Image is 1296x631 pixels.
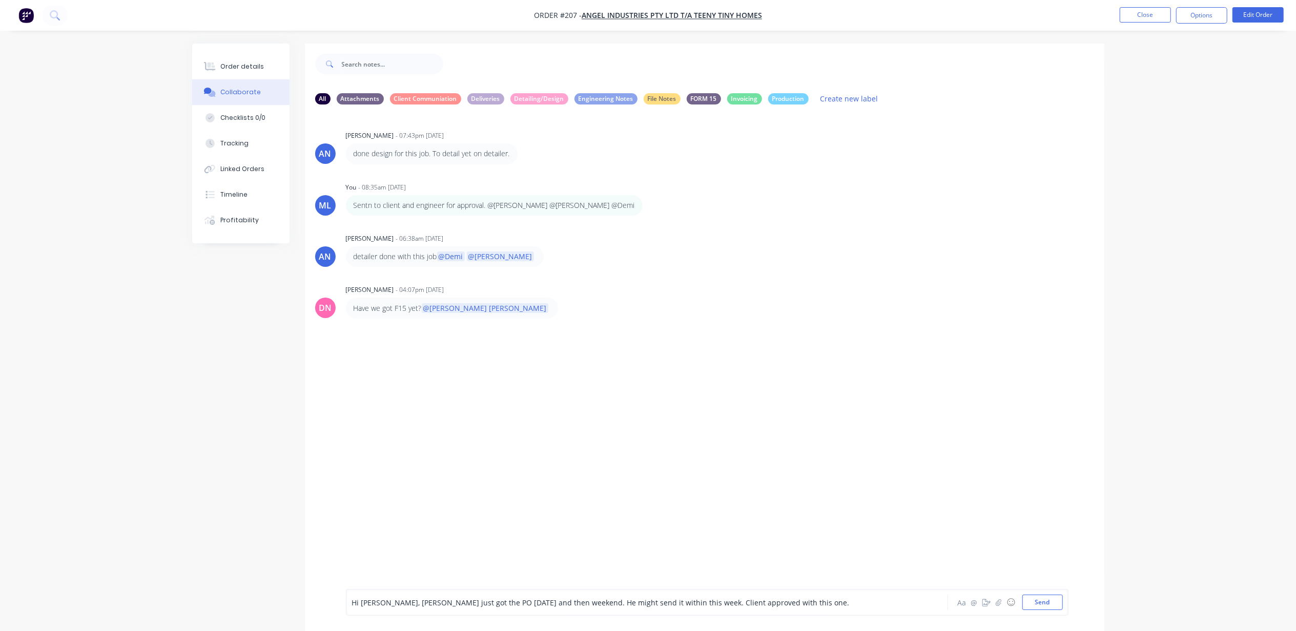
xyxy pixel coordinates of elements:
div: Deliveries [467,93,504,104]
div: Have we got F15 yet? [354,303,550,313]
input: Search notes... [342,54,443,74]
span: @[PERSON_NAME] [467,251,534,261]
button: Options [1176,7,1227,24]
div: [PERSON_NAME] [346,234,394,243]
div: All [315,93,331,104]
div: [PERSON_NAME] [346,285,394,295]
div: FORM 15 [687,93,721,104]
div: Detailing/Design [510,93,568,104]
div: Engineering Notes [574,93,637,104]
div: AN [319,250,332,263]
button: Edit Order [1232,7,1284,23]
span: Hi [PERSON_NAME], [PERSON_NAME] just got the PO [DATE] and then weekend. He might send it within ... [352,598,850,607]
button: Aa [956,596,968,608]
div: - 08:35am [DATE] [359,183,406,192]
button: Tracking [192,131,290,156]
div: [PERSON_NAME] [346,131,394,140]
div: Tracking [220,139,249,148]
div: Timeline [220,190,248,199]
div: Client Communiation [390,93,461,104]
div: - 07:43pm [DATE] [396,131,444,140]
div: - 06:38am [DATE] [396,234,444,243]
div: AN [319,148,332,160]
span: Order #207 - [534,11,582,20]
div: DN [319,302,332,314]
div: Invoicing [727,93,762,104]
a: Angel Industries Pty Ltd t/a Teeny Tiny Homes [582,11,762,20]
button: Timeline [192,182,290,207]
div: Production [768,93,809,104]
div: Attachments [337,93,384,104]
p: done design for this job. To detail yet on detailer. [354,149,510,159]
div: Collaborate [220,88,261,97]
span: @[PERSON_NAME] [PERSON_NAME] [422,303,548,313]
div: You [346,183,357,192]
span: @Demi [437,251,465,261]
button: Create new label [815,92,883,106]
button: Profitability [192,207,290,233]
div: File Notes [644,93,681,104]
div: - 04:07pm [DATE] [396,285,444,295]
div: Checklists 0/0 [220,113,265,122]
div: Order details [220,62,264,71]
button: Linked Orders [192,156,290,182]
button: @ [968,596,980,608]
p: detailer done with this job [354,251,536,262]
img: Factory [18,8,34,23]
div: ML [319,199,332,212]
button: Order details [192,54,290,79]
button: Send [1022,595,1063,610]
button: Close [1120,7,1171,23]
div: Profitability [220,216,259,225]
div: Linked Orders [220,164,264,174]
p: Sentn to client and engineer for approval. @[PERSON_NAME] @[PERSON_NAME] @Demi [354,200,635,211]
button: ☺ [1005,596,1017,608]
button: Collaborate [192,79,290,105]
button: Checklists 0/0 [192,105,290,131]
